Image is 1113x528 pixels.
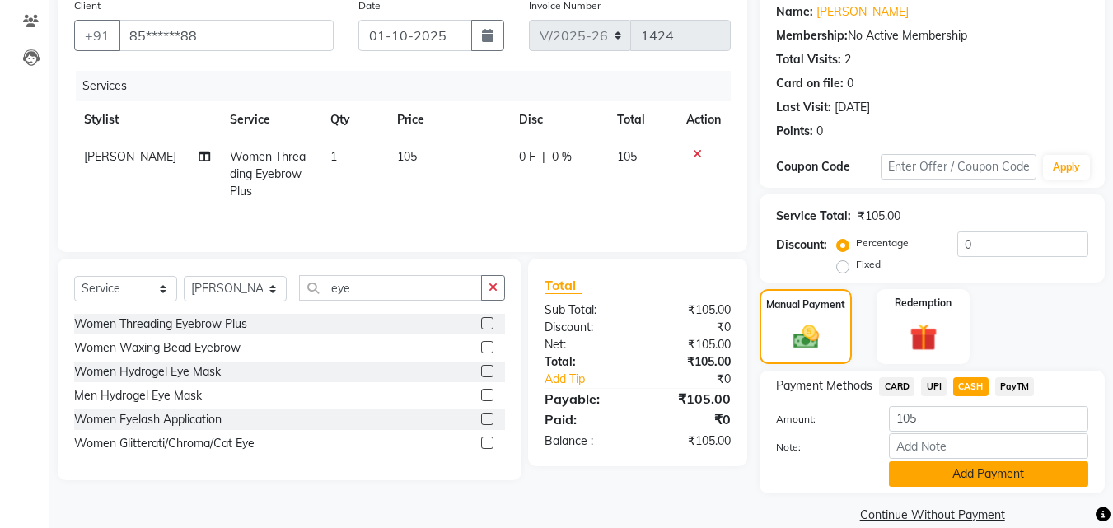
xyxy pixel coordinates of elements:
div: Women Threading Eyebrow Plus [74,315,247,333]
a: Add Tip [532,371,655,388]
div: Total: [532,353,638,371]
div: ₹105.00 [638,389,743,409]
span: CARD [879,377,914,396]
div: Women Eyelash Application [74,411,222,428]
div: ₹0 [656,371,744,388]
span: [PERSON_NAME] [84,149,176,164]
th: Stylist [74,101,220,138]
span: 0 F [519,148,535,166]
button: Apply [1043,155,1090,180]
img: _gift.svg [901,320,946,354]
span: 0 % [552,148,572,166]
input: Amount [889,406,1088,432]
span: 105 [617,149,637,164]
a: Continue Without Payment [763,507,1101,524]
div: Women Waxing Bead Eyebrow [74,339,241,357]
div: Name: [776,3,813,21]
div: 0 [816,123,823,140]
span: | [542,148,545,166]
div: No Active Membership [776,27,1088,44]
span: Total [545,277,582,294]
div: ₹105.00 [638,301,743,319]
input: Enter Offer / Coupon Code [881,154,1036,180]
div: Service Total: [776,208,851,225]
label: Amount: [764,412,876,427]
input: Search by Name/Mobile/Email/Code [119,20,334,51]
div: Card on file: [776,75,844,92]
th: Qty [320,101,387,138]
span: PayTM [995,377,1035,396]
div: [DATE] [835,99,870,116]
label: Percentage [856,236,909,250]
th: Service [220,101,320,138]
div: ₹0 [638,409,743,429]
div: Discount: [776,236,827,254]
span: 1 [330,149,337,164]
label: Note: [764,440,876,455]
div: Coupon Code [776,158,880,175]
div: Women Glitterati/Chroma/Cat Eye [74,435,255,452]
div: ₹105.00 [638,353,743,371]
div: ₹105.00 [858,208,900,225]
input: Search or Scan [299,275,482,301]
span: Payment Methods [776,377,872,395]
div: ₹0 [638,319,743,336]
a: [PERSON_NAME] [816,3,909,21]
div: Services [76,71,743,101]
span: 105 [397,149,417,164]
div: Last Visit: [776,99,831,116]
span: CASH [953,377,989,396]
div: Sub Total: [532,301,638,319]
div: Total Visits: [776,51,841,68]
button: +91 [74,20,120,51]
label: Redemption [895,296,952,311]
label: Manual Payment [766,297,845,312]
button: Add Payment [889,461,1088,487]
th: Price [387,101,509,138]
div: Points: [776,123,813,140]
div: ₹105.00 [638,432,743,450]
div: Payable: [532,389,638,409]
div: Paid: [532,409,638,429]
span: UPI [921,377,947,396]
div: Net: [532,336,638,353]
div: Men Hydrogel Eye Mask [74,387,202,404]
div: Balance : [532,432,638,450]
img: _cash.svg [785,322,827,352]
div: Discount: [532,319,638,336]
span: Women Threading Eyebrow Plus [230,149,306,199]
input: Add Note [889,433,1088,459]
label: Fixed [856,257,881,272]
div: ₹105.00 [638,336,743,353]
th: Total [607,101,677,138]
div: Women Hydrogel Eye Mask [74,363,221,381]
div: 0 [847,75,853,92]
div: 2 [844,51,851,68]
div: Membership: [776,27,848,44]
th: Action [676,101,731,138]
th: Disc [509,101,607,138]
